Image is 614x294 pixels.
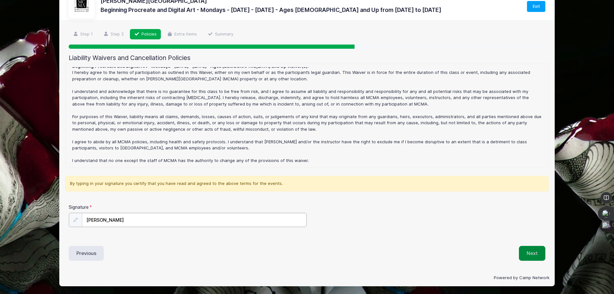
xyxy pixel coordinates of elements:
[519,246,545,261] button: Next
[69,246,104,261] button: Previous
[69,29,97,40] a: Step 1
[69,54,545,62] h2: Liability Waivers and Cancellation Policies
[101,6,441,13] h3: Beginning Procreate and Digital Art - Mondays - [DATE] - [DATE] - Ages [DEMOGRAPHIC_DATA] and Up ...
[82,213,307,227] input: Enter first and last name
[203,29,238,40] a: Summary
[72,64,307,69] strong: Beginning Procreate and Digital Art - Mondays - [DATE] - [DATE] - Ages [DEMOGRAPHIC_DATA] and Up ...
[527,1,545,12] a: Exit
[69,204,188,210] label: Signature
[163,29,201,40] a: Extra Items
[64,275,550,281] p: Powered by Camp Network
[99,29,128,40] a: Step 2
[130,29,161,40] a: Policies
[65,176,549,191] div: By typing in your signature you certify that you have read and agreed to the above terms for the ...
[69,67,545,164] div: : All [PERSON_NAME][GEOGRAPHIC_DATA] programs are subject to cancellation if the minimum class en...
